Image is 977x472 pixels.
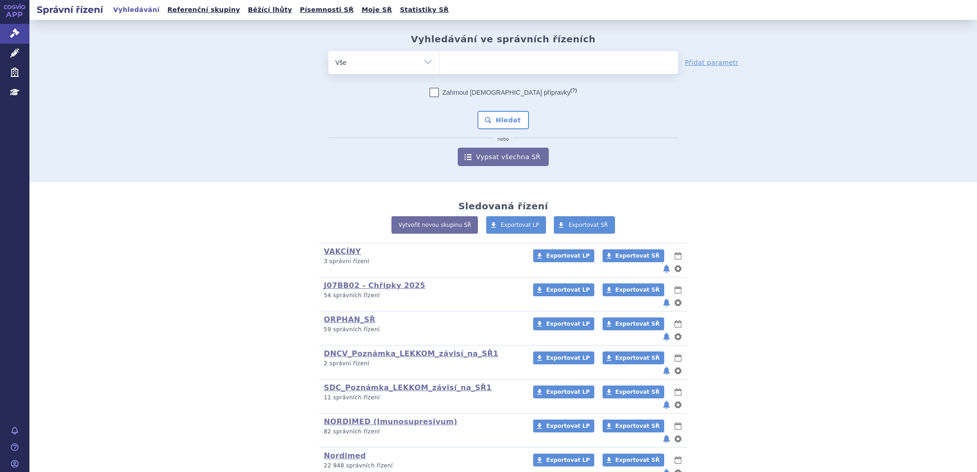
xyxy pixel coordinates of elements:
[458,201,548,212] h2: Sledovaná řízení
[324,462,521,470] p: 22 948 správních řízení
[391,216,478,234] a: Vytvořit novou skupinu SŘ
[603,249,664,262] a: Exportovat SŘ
[615,355,660,361] span: Exportovat SŘ
[570,87,577,93] abbr: (?)
[615,287,660,293] span: Exportovat SŘ
[673,331,683,342] button: nastavení
[546,457,590,463] span: Exportovat LP
[324,394,521,402] p: 11 správních řízení
[673,386,683,397] button: lhůty
[324,326,521,334] p: 59 správních řízení
[673,318,683,329] button: lhůty
[324,315,375,324] a: ORPHAN_SŘ
[673,365,683,376] button: nastavení
[324,360,521,368] p: 2 správní řízení
[501,222,540,228] span: Exportovat LP
[493,137,514,142] i: nebo
[615,253,660,259] span: Exportovat SŘ
[533,454,594,466] a: Exportovat LP
[458,148,549,166] a: Vypsat všechna SŘ
[603,317,664,330] a: Exportovat SŘ
[533,283,594,296] a: Exportovat LP
[546,423,590,429] span: Exportovat LP
[533,386,594,398] a: Exportovat LP
[554,216,615,234] a: Exportovat SŘ
[662,433,671,444] button: notifikace
[533,249,594,262] a: Exportovat LP
[324,383,492,392] a: SDC_Poznámka_LEKKOM_závisí_na_SŘ1
[603,420,664,432] a: Exportovat SŘ
[359,4,395,16] a: Moje SŘ
[662,297,671,308] button: notifikace
[110,4,162,16] a: Vyhledávání
[245,4,295,16] a: Běžící lhůty
[533,351,594,364] a: Exportovat LP
[477,111,529,129] button: Hledat
[546,321,590,327] span: Exportovat LP
[603,283,664,296] a: Exportovat SŘ
[673,352,683,363] button: lhůty
[673,263,683,274] button: nastavení
[546,287,590,293] span: Exportovat LP
[397,4,451,16] a: Statistiky SŘ
[662,331,671,342] button: notifikace
[430,88,577,97] label: Zahrnout [DEMOGRAPHIC_DATA] přípravky
[324,258,521,265] p: 3 správní řízení
[324,428,521,436] p: 82 správních řízení
[685,58,739,67] a: Přidat parametr
[324,451,366,460] a: Nordimed
[603,351,664,364] a: Exportovat SŘ
[533,317,594,330] a: Exportovat LP
[673,284,683,295] button: lhůty
[546,253,590,259] span: Exportovat LP
[546,355,590,361] span: Exportovat LP
[324,292,521,299] p: 54 správních řízení
[603,454,664,466] a: Exportovat SŘ
[533,420,594,432] a: Exportovat LP
[673,250,683,261] button: lhůty
[673,455,683,466] button: lhůty
[615,457,660,463] span: Exportovat SŘ
[673,433,683,444] button: nastavení
[662,263,671,274] button: notifikace
[673,399,683,410] button: nastavení
[615,389,660,395] span: Exportovat SŘ
[673,420,683,432] button: lhůty
[662,365,671,376] button: notifikace
[165,4,243,16] a: Referenční skupiny
[324,349,499,358] a: DNCV_Poznámka_LEKKOM_závisí_na_SŘ1
[673,297,683,308] button: nastavení
[615,321,660,327] span: Exportovat SŘ
[662,399,671,410] button: notifikace
[486,216,546,234] a: Exportovat LP
[546,389,590,395] span: Exportovat LP
[569,222,608,228] span: Exportovat SŘ
[324,281,425,290] a: J07BB02 - Chřipky 2025
[324,417,457,426] a: NORDIMED (Imunosupresivum)
[615,423,660,429] span: Exportovat SŘ
[324,247,361,256] a: VAKCÍNY
[603,386,664,398] a: Exportovat SŘ
[297,4,356,16] a: Písemnosti SŘ
[411,34,596,45] h2: Vyhledávání ve správních řízeních
[29,3,110,16] h2: Správní řízení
